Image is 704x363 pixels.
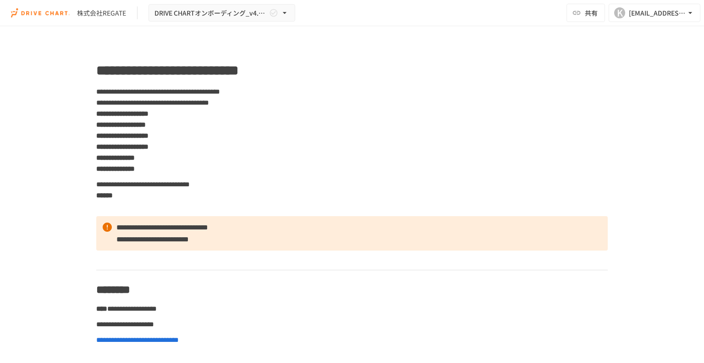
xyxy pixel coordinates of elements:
img: i9VDDS9JuLRLX3JIUyK59LcYp6Y9cayLPHs4hOxMB9W [11,6,70,20]
button: DRIVE CHARTオンボーディング_v4.1（REGATE様） [148,4,295,22]
button: 共有 [566,4,605,22]
button: K[EMAIL_ADDRESS][DOMAIN_NAME] [609,4,700,22]
span: 共有 [585,8,598,18]
div: [EMAIL_ADDRESS][DOMAIN_NAME] [629,7,686,19]
span: DRIVE CHARTオンボーディング_v4.1（REGATE様） [154,7,267,19]
div: K [614,7,625,18]
div: 株式会社REGATE [77,8,126,18]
